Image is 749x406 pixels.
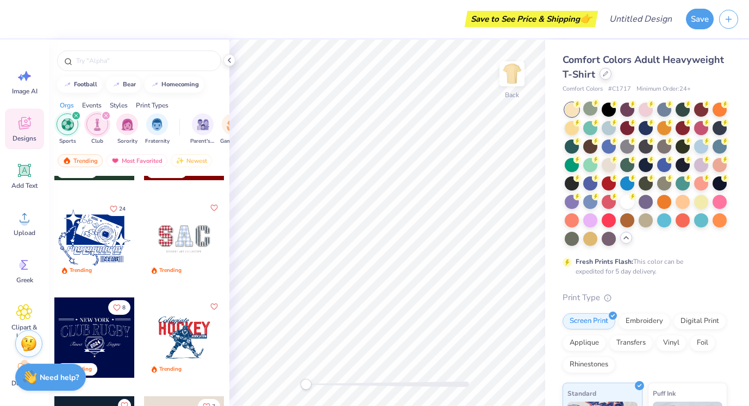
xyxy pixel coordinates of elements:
div: Screen Print [563,313,615,329]
div: Print Types [136,100,168,110]
span: Comfort Colors [563,85,603,94]
strong: Fresh Prints Flash: [576,257,633,266]
button: Like [208,201,221,214]
button: Like [105,201,130,216]
button: filter button [57,113,78,145]
div: Save to See Price & Shipping [467,11,595,27]
img: most_fav.gif [111,157,120,164]
span: Decorate [11,379,38,388]
div: Trending [159,365,182,373]
input: Untitled Design [601,8,681,30]
button: football [57,77,102,93]
span: Parent's Weekend [190,137,215,145]
button: filter button [190,113,215,145]
img: Sorority Image [121,118,134,131]
div: Digital Print [673,313,726,329]
img: Back [501,63,523,85]
span: Fraternity [145,137,170,145]
div: filter for Club [86,113,108,145]
img: trending.gif [63,157,71,164]
button: bear [106,77,141,93]
strong: Need help? [40,372,79,383]
div: Embroidery [619,313,670,329]
div: filter for Sorority [116,113,138,145]
span: Greek [16,276,33,284]
span: 24 [119,206,126,212]
div: Foil [690,335,715,351]
span: Club [91,137,103,145]
span: # C1717 [608,85,631,94]
span: Puff Ink [653,388,676,399]
span: Game Day [220,137,245,145]
span: Upload [14,229,35,237]
div: Applique [563,335,606,351]
div: Back [505,90,519,100]
div: filter for Game Day [220,113,245,145]
button: filter button [86,113,108,145]
div: Events [82,100,102,110]
img: Sports Image [61,118,74,131]
span: Sports [59,137,76,145]
div: Trending [58,154,103,167]
img: trend_line.gif [63,81,72,88]
span: Standard [567,388,596,399]
img: Game Day Image [227,118,239,131]
button: Like [108,300,130,315]
span: Comfort Colors Adult Heavyweight T-Shirt [563,53,724,81]
button: filter button [145,113,170,145]
img: Club Image [91,118,103,131]
button: filter button [116,113,138,145]
div: Styles [110,100,128,110]
img: newest.gif [176,157,184,164]
div: football [74,81,97,87]
span: Clipart & logos [7,323,42,340]
span: Sorority [117,137,138,145]
div: This color can be expedited for 5 day delivery. [576,257,709,276]
div: Newest [171,154,212,167]
div: homecoming [161,81,199,87]
span: 8 [122,305,126,310]
div: Orgs [60,100,74,110]
div: Trending [70,267,92,275]
div: Vinyl [656,335,686,351]
img: Fraternity Image [151,118,163,131]
div: Accessibility label [301,379,311,390]
div: filter for Parent's Weekend [190,113,215,145]
div: Print Type [563,291,727,304]
span: Designs [13,134,36,143]
span: Minimum Order: 24 + [636,85,691,94]
span: Image AI [12,87,38,96]
div: bear [123,81,136,87]
button: Save [686,9,714,29]
img: Parent's Weekend Image [197,118,209,131]
div: Most Favorited [106,154,167,167]
div: filter for Sports [57,113,78,145]
input: Try "Alpha" [75,55,214,66]
div: filter for Fraternity [145,113,170,145]
div: Transfers [609,335,653,351]
button: homecoming [145,77,204,93]
span: Add Text [11,181,38,190]
span: 👉 [580,12,592,25]
div: Rhinestones [563,357,615,373]
div: Trending [159,267,182,275]
img: trend_line.gif [151,81,159,88]
button: filter button [220,113,245,145]
img: trend_line.gif [112,81,121,88]
button: Like [208,300,221,313]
